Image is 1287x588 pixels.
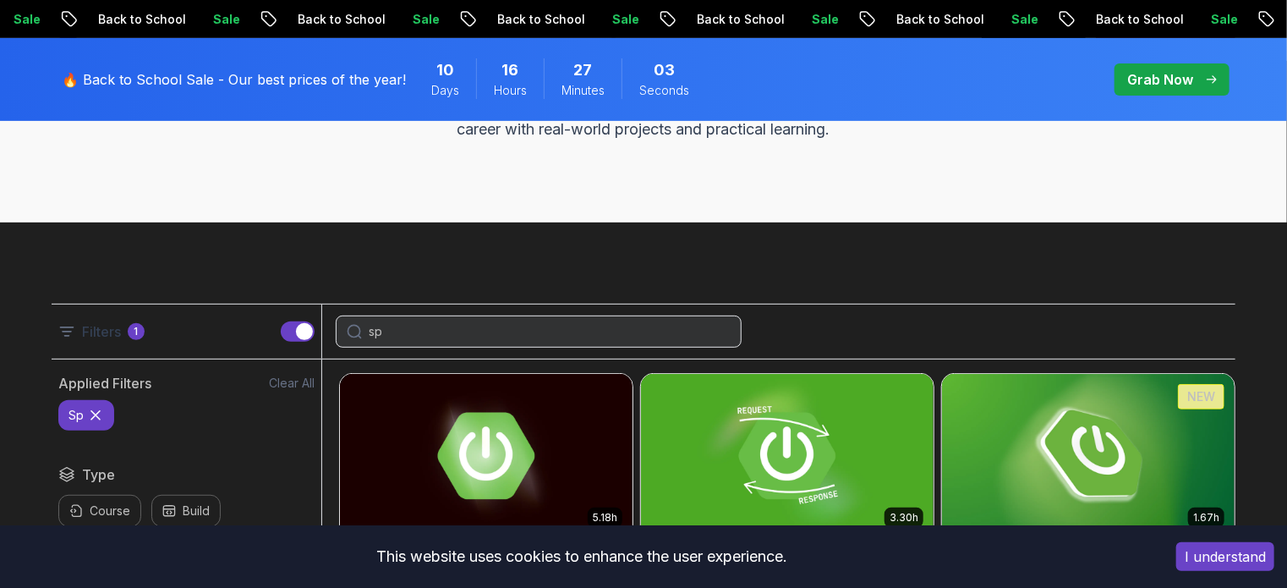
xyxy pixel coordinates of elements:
[200,11,254,28] p: Sale
[883,11,998,28] p: Back to School
[58,495,141,527] button: Course
[641,374,934,538] img: Building APIs with Spring Boot card
[399,11,453,28] p: Sale
[942,374,1235,538] img: Spring Boot for Beginners card
[269,375,315,392] button: Clear All
[340,374,633,538] img: Advanced Spring Boot card
[1176,542,1274,571] button: Accept cookies
[284,11,399,28] p: Back to School
[134,325,139,338] p: 1
[431,82,459,99] span: Days
[369,323,731,340] input: Search Java, React, Spring boot ...
[561,82,605,99] span: Minutes
[683,11,798,28] p: Back to School
[494,82,527,99] span: Hours
[1187,388,1215,405] p: NEW
[151,495,221,527] button: Build
[654,58,675,82] span: 3 Seconds
[890,511,918,525] p: 3.30h
[58,400,114,431] button: sp
[639,82,689,99] span: Seconds
[85,11,200,28] p: Back to School
[798,11,852,28] p: Sale
[62,69,406,90] p: 🔥 Back to School Sale - Our best prices of the year!
[183,503,210,519] p: Build
[574,58,593,82] span: 27 Minutes
[502,58,519,82] span: 16 Hours
[82,321,121,342] p: Filters
[998,11,1052,28] p: Sale
[1193,511,1219,525] p: 1.67h
[484,11,599,28] p: Back to School
[436,58,454,82] span: 10 Days
[1127,69,1193,90] p: Grab Now
[599,11,653,28] p: Sale
[68,407,84,424] p: sp
[1197,11,1251,28] p: Sale
[90,503,130,519] p: Course
[13,538,1151,575] div: This website uses cookies to enhance the user experience.
[58,373,151,393] h2: Applied Filters
[1082,11,1197,28] p: Back to School
[593,511,617,525] p: 5.18h
[82,464,115,485] h2: Type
